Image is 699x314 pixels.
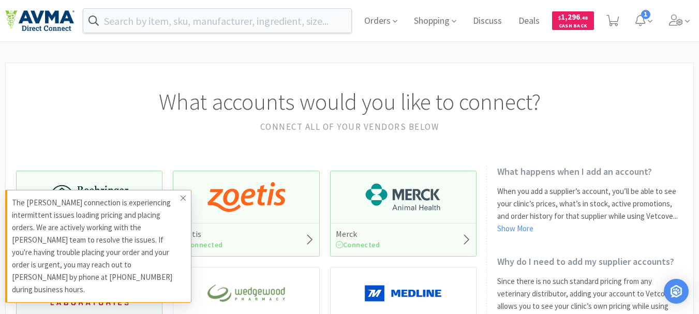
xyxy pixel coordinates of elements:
[497,185,683,235] p: When you add a supplier’s account, you’ll be able to see your clinic’s prices, what’s in stock, a...
[641,10,650,19] span: 1
[51,182,128,213] img: 730db3968b864e76bcafd0174db25112_22.png
[336,240,380,249] span: Connected
[179,240,223,249] span: Connected
[16,84,683,120] h1: What accounts would you like to connect?
[497,166,683,177] h2: What happens when I add an account?
[558,23,588,30] span: Cash Back
[207,182,285,213] img: a673e5ab4e5e497494167fe422e9a3ab.png
[558,14,561,21] span: $
[83,9,351,33] input: Search by item, sku, manufacturer, ingredient, size...
[336,229,380,240] h5: Merck
[12,197,181,296] p: The [PERSON_NAME] connection is experiencing intermittent issues loading pricing and placing orde...
[5,10,75,32] img: e4e33dab9f054f5782a47901c742baa9_102.png
[16,120,683,134] h2: Connect all of your vendors below
[552,7,594,35] a: $1,296.48Cash Back
[514,17,544,26] a: Deals
[207,278,285,309] img: c5e4837445b04df48fad5728be87b7d7_8.png
[469,17,506,26] a: Discuss
[179,229,223,240] h5: Zoetis
[497,223,533,233] a: Show More
[364,278,442,309] img: a646391c64b94eb2892348a965bf03f3_134.png
[664,279,689,304] div: Open Intercom Messenger
[364,182,442,213] img: 6d7abf38e3b8462597f4a2f88dede81e_176.png
[558,12,588,22] span: 1,296
[497,256,683,267] h2: Why do I need to add my supplier accounts?
[580,14,588,21] span: . 48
